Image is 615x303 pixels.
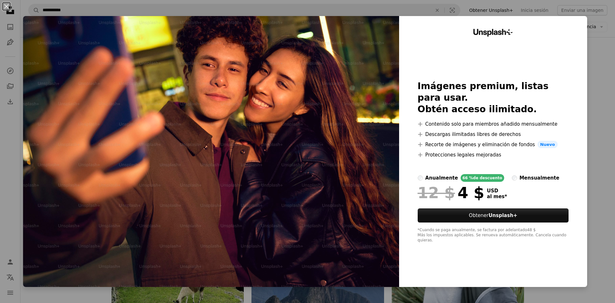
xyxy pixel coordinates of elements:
span: USD [487,188,507,194]
div: 4 $ [418,184,484,201]
li: Contenido solo para miembros añadido mensualmente [418,120,569,128]
span: al mes * [487,194,507,199]
span: Nuevo [537,141,557,148]
div: anualmente [425,174,458,182]
input: mensualmente [512,175,517,181]
li: Protecciones legales mejoradas [418,151,569,159]
li: Recorte de imágenes y eliminación de fondos [418,141,569,148]
strong: Unsplash+ [488,213,517,218]
span: 12 $ [418,184,455,201]
div: mensualmente [520,174,559,182]
li: Descargas ilimitadas libres de derechos [418,130,569,138]
div: 66 % de descuento [461,174,504,182]
button: ObtenerUnsplash+ [418,208,569,223]
input: anualmente66 %de descuento [418,175,423,181]
h2: Imágenes premium, listas para usar. Obtén acceso ilimitado. [418,80,569,115]
div: *Cuando se paga anualmente, se factura por adelantado 48 $ Más los impuestos aplicables. Se renue... [418,228,569,243]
